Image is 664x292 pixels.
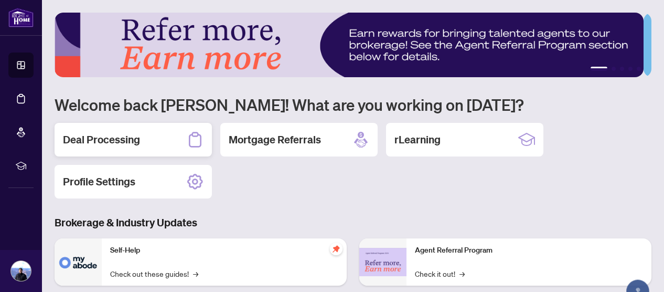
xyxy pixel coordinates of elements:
[622,255,654,287] button: Open asap
[193,268,198,279] span: →
[55,215,651,230] h3: Brokerage & Industry Updates
[620,67,624,71] button: 3
[628,67,633,71] button: 4
[63,174,135,189] h2: Profile Settings
[8,8,34,27] img: logo
[55,95,651,114] h1: Welcome back [PERSON_NAME]! What are you working on [DATE]?
[110,245,338,256] p: Self-Help
[459,268,465,279] span: →
[229,132,321,147] h2: Mortgage Referrals
[359,248,406,277] img: Agent Referral Program
[591,67,607,71] button: 1
[637,67,641,71] button: 5
[415,245,643,256] p: Agent Referral Program
[612,67,616,71] button: 2
[55,13,644,77] img: Slide 0
[11,261,31,281] img: Profile Icon
[394,132,441,147] h2: rLearning
[55,238,102,286] img: Self-Help
[330,243,342,255] span: pushpin
[63,132,140,147] h2: Deal Processing
[415,268,465,279] a: Check it out!→
[110,268,198,279] a: Check out these guides!→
